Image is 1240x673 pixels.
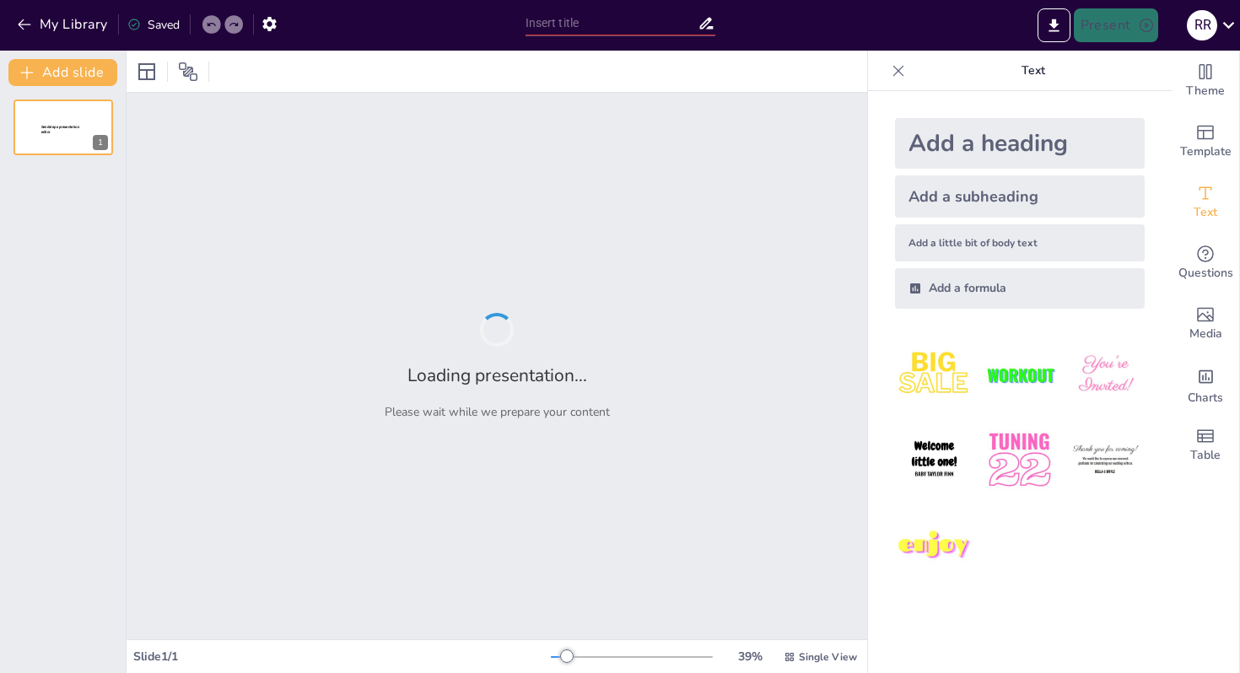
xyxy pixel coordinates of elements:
div: Slide 1 / 1 [133,649,551,665]
div: Layout [133,58,160,85]
img: 3.jpeg [1066,336,1145,414]
img: 7.jpeg [895,507,973,585]
div: Add images, graphics, shapes or video [1172,293,1239,354]
button: Add slide [8,59,117,86]
div: Add charts and graphs [1172,354,1239,415]
img: 6.jpeg [1066,421,1145,499]
input: Insert title [526,11,698,35]
img: 2.jpeg [980,336,1059,414]
div: Add text boxes [1172,172,1239,233]
div: 1 [93,135,108,150]
p: Text [912,51,1155,91]
div: Get real-time input from your audience [1172,233,1239,293]
span: Text [1194,203,1217,222]
div: Add a table [1172,415,1239,476]
div: Add a heading [895,118,1145,169]
span: Template [1180,143,1232,161]
div: Add a formula [895,268,1145,309]
div: Add a subheading [895,175,1145,218]
div: Saved [127,17,180,33]
div: 39 % [730,649,770,665]
div: Add ready made slides [1172,111,1239,172]
span: Theme [1186,82,1225,100]
span: Charts [1188,389,1223,407]
span: Questions [1178,264,1233,283]
span: Single View [799,650,857,664]
span: Position [178,62,198,82]
button: My Library [13,11,115,38]
div: 1 [13,100,113,155]
span: Sendsteps presentation editor [41,125,79,134]
button: R R [1187,8,1217,42]
button: Export to PowerPoint [1038,8,1070,42]
div: R R [1187,10,1217,40]
h2: Loading presentation... [407,363,587,387]
div: Add a little bit of body text [895,224,1145,261]
img: 1.jpeg [895,336,973,414]
div: Change the overall theme [1172,51,1239,111]
img: 4.jpeg [895,421,973,499]
span: Table [1190,446,1221,465]
span: Media [1189,325,1222,343]
button: Present [1074,8,1158,42]
p: Please wait while we prepare your content [385,404,610,420]
img: 5.jpeg [980,421,1059,499]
